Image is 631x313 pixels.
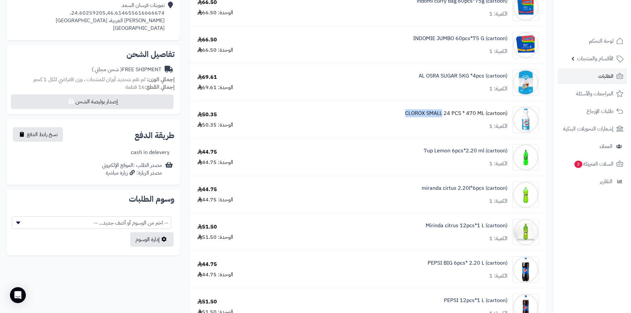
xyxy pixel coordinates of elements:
img: 1747423075-61eTFA9P4wL._AC_SL1411-90x90.jpg [513,69,539,96]
span: ( شحن مجاني ) [92,66,122,74]
span: الأقسام والمنتجات [577,54,613,63]
div: الوحدة: 66.50 [197,9,233,17]
a: السلات المتروكة3 [557,156,627,172]
div: الوحدة: 66.50 [197,46,233,54]
div: الكمية: 1 [489,48,507,55]
h2: وسوم الطلبات [12,195,175,203]
div: الوحدة: 44.75 [197,271,233,279]
a: Mirinda citrus 12pcs*1 L (cartoon) [426,222,507,230]
img: logo-2.png [586,5,625,19]
span: نسخ رابط الدفع [27,130,58,138]
div: Open Intercom Messenger [10,287,26,303]
div: 69.61 [197,74,217,81]
div: الوحدة: 51.50 [197,234,233,241]
span: السلات المتروكة [574,159,613,169]
div: الكمية: 1 [489,85,507,93]
div: 51.50 [197,223,217,231]
a: إدارة الوسوم [130,232,174,247]
div: cash in delevery [131,149,170,156]
a: إشعارات التحويلات البنكية [557,121,627,137]
span: لوحة التحكم [589,36,613,46]
img: 1747283225-Screenshot%202025-05-15%20072245-90x90.jpg [513,32,539,58]
div: الوحدة: 50.35 [197,121,233,129]
div: 44.75 [197,148,217,156]
div: تموينات فرسان السعد 24.60259205,46.614655616666674، [PERSON_NAME] الغربية، [GEOGRAPHIC_DATA] [GEO... [56,2,165,32]
button: إصدار بوليصة الشحن [11,94,174,109]
div: 51.50 [197,298,217,306]
a: INDOMIE JUMBO 60pcs*75 G (cartoon) [413,35,507,42]
div: الكمية: 1 [489,123,507,130]
div: الوحدة: 69.61 [197,84,233,91]
img: 1747594021-514wrKpr-GL._AC_SL1500-90x90.jpg [513,256,539,283]
a: miranda cirtus 2.20l*6pcs (cartoon) [422,184,507,192]
div: الوحدة: 44.75 [197,196,233,204]
div: FREE SHIPMENT [92,66,161,74]
div: الكمية: 1 [489,10,507,18]
img: 1747544486-c60db756-6ee7-44b0-a7d4-ec449800-90x90.jpg [513,182,539,208]
div: مصدر الطلب :الموقع الإلكتروني [102,162,162,177]
small: 16 قطعة [126,83,175,91]
span: -- اختر من الوسوم أو أضف جديد... -- [12,216,171,229]
a: العملاء [557,138,627,154]
div: 44.75 [197,186,217,193]
img: 1747566256-XP8G23evkchGmxKUr8YaGb2gsq2hZno4-90x90.jpg [513,219,539,245]
a: PEPSI BIG 6pcs* 2.20 L (cartoon) [428,259,507,267]
div: الوحدة: 44.75 [197,159,233,166]
span: الطلبات [598,72,613,81]
img: 1747541306-e6e5e2d5-9b67-463e-b81b-59a02ee4-90x90.jpg [513,144,539,171]
div: مصدر الزيارة: زيارة مباشرة [102,169,162,177]
span: إشعارات التحويلات البنكية [563,124,613,133]
strong: إجمالي القطع: [145,83,175,91]
div: الكمية: 1 [489,272,507,280]
h2: طريقة الدفع [134,131,175,139]
span: العملاء [600,142,612,151]
button: نسخ رابط الدفع [13,127,63,142]
span: المراجعات والأسئلة [576,89,613,98]
a: المراجعات والأسئلة [557,86,627,102]
a: لوحة التحكم [557,33,627,49]
img: 1747509950-624IMVTqmDvOIApcdwR6TtxocSN0VFLI-90x90.jpg [513,107,539,133]
a: طلبات الإرجاع [557,103,627,119]
span: لم تقم بتحديد أوزان للمنتجات ، وزن افتراضي للكل 1 كجم [33,76,145,83]
span: 3 [574,160,583,168]
div: 44.75 [197,261,217,268]
a: CLOROX SMALL 24 PCS * 470 ML (cartoon) [405,110,507,117]
a: التقارير [557,174,627,189]
a: الطلبات [557,68,627,84]
strong: إجمالي الوزن: [147,76,175,83]
a: PEPSI 12pcs*1 L (cartoon) [444,297,507,304]
div: الكمية: 1 [489,160,507,168]
a: 7up Lemon 6pcs*2.20 ml (cartoon) [424,147,507,155]
span: التقارير [600,177,612,186]
div: 50.35 [197,111,217,119]
div: 66.50 [197,36,217,44]
div: الكمية: 1 [489,197,507,205]
span: طلبات الإرجاع [587,107,613,116]
h2: تفاصيل الشحن [12,50,175,58]
a: AL OSRA SUGAR 5KG *4pcs (cartoon) [419,72,507,80]
div: الكمية: 1 [489,235,507,242]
